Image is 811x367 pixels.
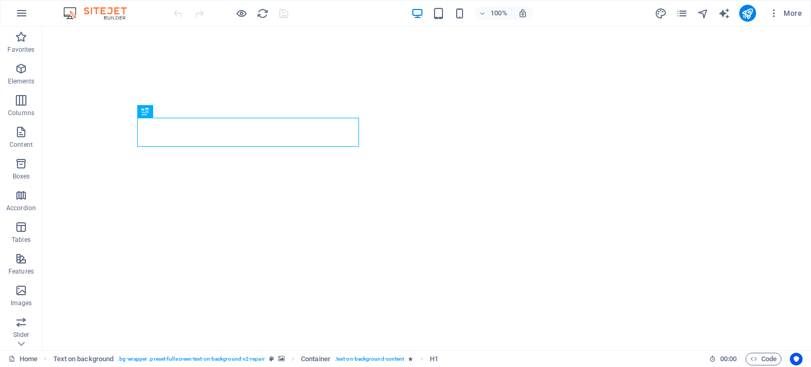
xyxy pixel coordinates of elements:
[8,353,37,365] a: Click to cancel selection. Double-click to open Pages
[42,26,811,350] iframe: To enrich screen reader interactions, please activate Accessibility in Grammarly extension settings
[7,45,34,54] p: Favorites
[301,353,331,365] span: Click to select. Double-click to edit
[720,353,737,365] span: 00 00
[430,353,438,365] span: Click to select. Double-click to edit
[728,355,729,363] span: :
[769,8,802,18] span: More
[8,109,34,117] p: Columns
[10,140,33,149] p: Content
[790,353,803,365] button: Usercentrics
[13,331,30,339] p: Slider
[11,299,32,307] p: Images
[12,236,31,244] p: Tables
[13,172,30,181] p: Boxes
[750,353,777,365] span: Code
[53,353,114,365] span: Click to select. Double-click to edit
[53,353,438,365] nav: breadcrumb
[408,356,413,362] i: Element contains an animation
[8,267,34,276] p: Features
[278,356,285,362] i: This element contains a background
[118,353,265,365] span: . bg-wrapper .preset-fullscreen-text-on-background-v2-repair
[709,353,737,365] h6: Session time
[269,356,274,362] i: This element is a customizable preset
[765,5,806,22] button: More
[746,353,781,365] button: Code
[6,204,36,212] p: Accordion
[335,353,404,365] span: . text-on-background-content
[8,77,35,86] p: Elements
